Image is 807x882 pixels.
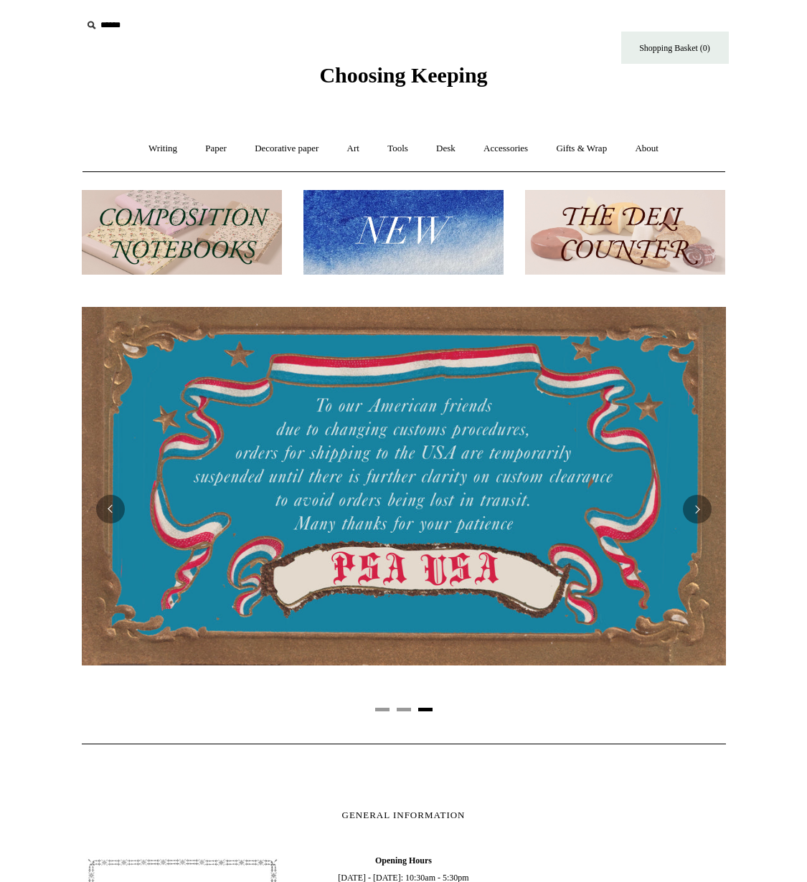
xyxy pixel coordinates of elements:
a: Desk [423,130,468,168]
button: Next [683,495,712,523]
span: GENERAL INFORMATION [342,810,466,820]
span: Choosing Keeping [319,63,487,87]
b: Opening Hours [375,855,432,866]
a: Decorative paper [242,130,331,168]
button: Page 3 [418,708,433,711]
img: 202302 Composition ledgers.jpg__PID:69722ee6-fa44-49dd-a067-31375e5d54ec [82,190,282,275]
a: Gifts & Wrap [543,130,620,168]
a: Accessories [471,130,541,168]
a: Choosing Keeping [319,75,487,85]
button: Page 1 [375,708,390,711]
button: Previous [96,495,125,523]
a: Writing [136,130,190,168]
img: USA PSA .jpg__PID:33428022-6587-48b7-8b57-d7eefc91f15a [82,307,726,665]
button: Page 2 [397,708,411,711]
a: About [622,130,671,168]
a: Art [334,130,372,168]
img: New.jpg__PID:f73bdf93-380a-4a35-bcfe-7823039498e1 [303,190,504,275]
img: The Deli Counter [525,190,725,275]
a: Tools [374,130,421,168]
a: Paper [192,130,240,168]
a: Shopping Basket (0) [621,32,729,64]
